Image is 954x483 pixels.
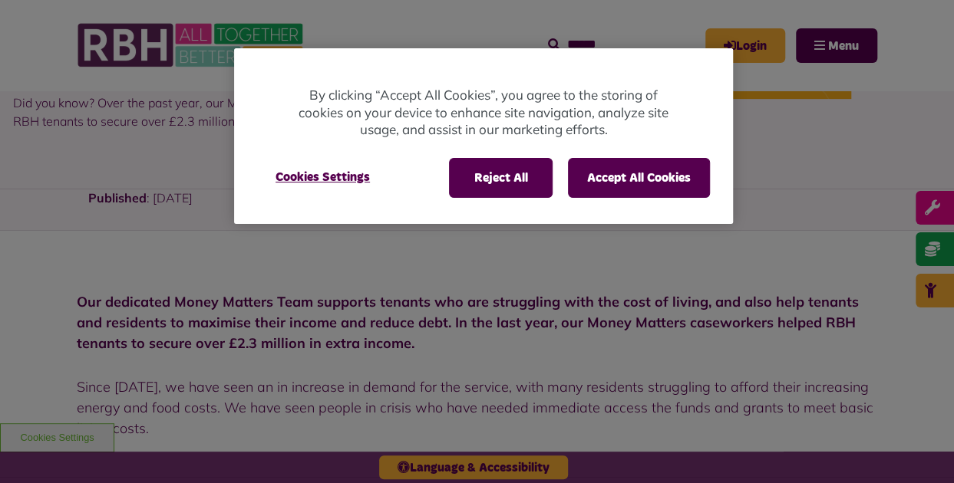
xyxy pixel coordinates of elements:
button: Accept All Cookies [568,158,710,198]
button: Cookies Settings [257,158,388,196]
div: Cookie banner [234,48,733,224]
button: Reject All [449,158,553,198]
p: By clicking “Accept All Cookies”, you agree to the storing of cookies on your device to enhance s... [295,87,672,139]
div: Privacy [234,48,733,224]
